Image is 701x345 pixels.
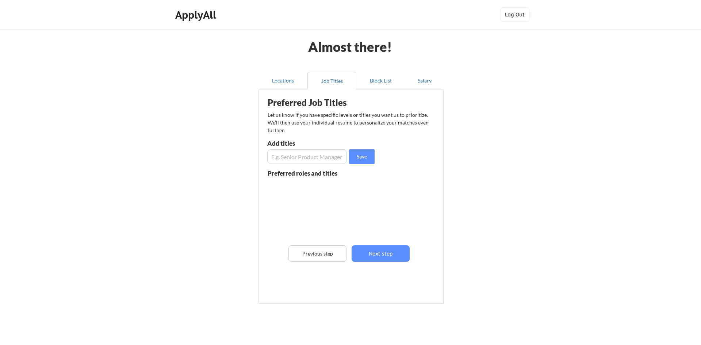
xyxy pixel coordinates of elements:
button: Log Out [500,7,529,22]
button: Locations [258,72,307,89]
div: Almost there! [299,40,401,53]
div: ApplyAll [175,9,218,21]
button: Salary [405,72,444,89]
button: Job Titles [307,72,356,89]
button: Next step [352,245,410,262]
input: E.g. Senior Product Manager [267,149,347,164]
div: Preferred roles and titles [268,170,346,176]
button: Save [349,149,375,164]
button: Block List [356,72,405,89]
button: Previous step [288,245,346,262]
div: Preferred Job Titles [268,98,360,107]
div: Let us know if you have specific levels or titles you want us to prioritize. We’ll then use your ... [268,111,429,134]
div: Add titles [267,140,345,146]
